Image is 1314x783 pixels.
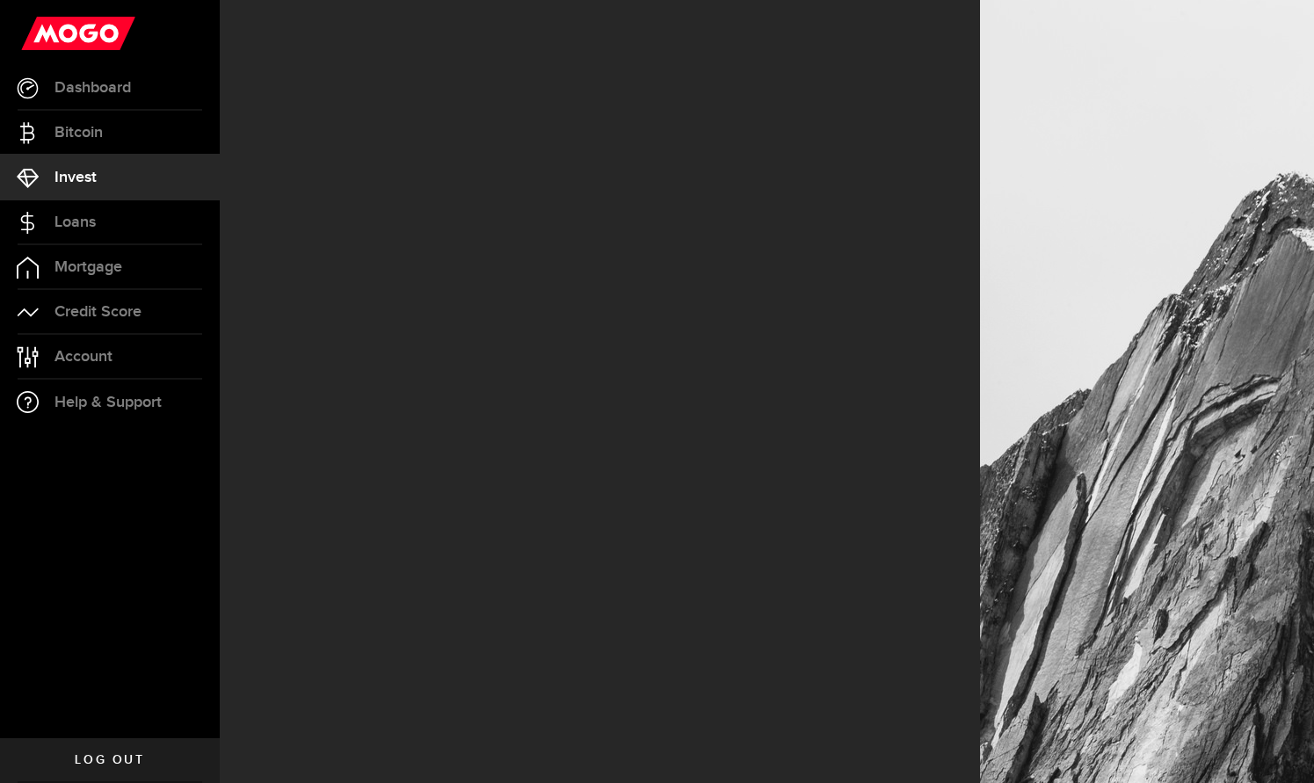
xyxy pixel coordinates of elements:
span: Help & Support [54,395,162,410]
span: Account [54,349,113,365]
span: Invest [54,170,97,185]
span: Mortgage [54,259,122,275]
span: Loans [54,214,96,230]
span: Log out [75,754,144,766]
span: Dashboard [54,80,131,96]
button: Open LiveChat chat widget [14,7,67,60]
span: Bitcoin [54,125,103,141]
span: Credit Score [54,304,142,320]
